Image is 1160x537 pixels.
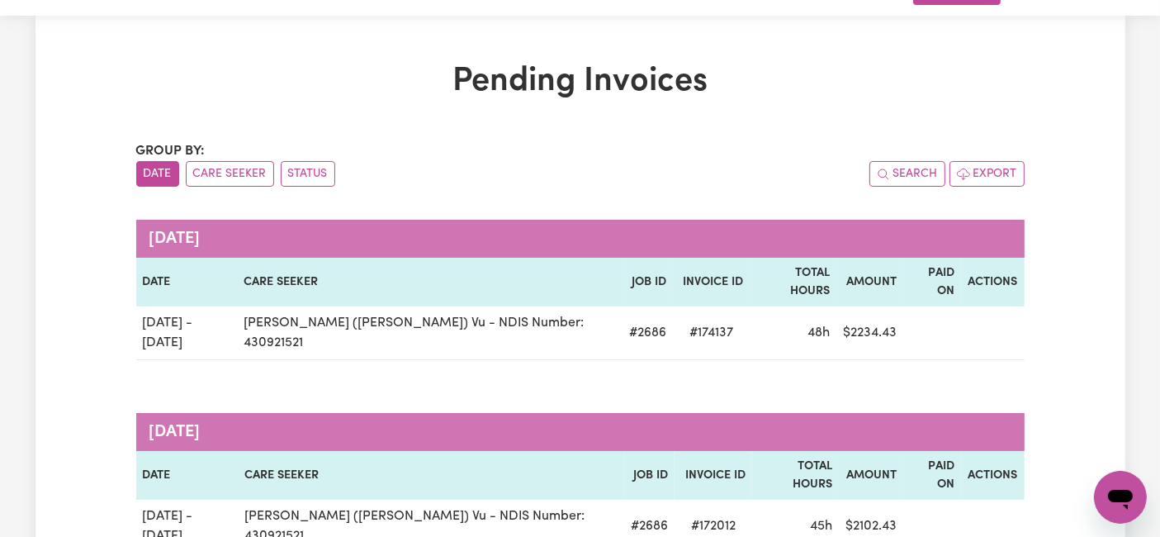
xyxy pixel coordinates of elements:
th: Date [136,451,238,500]
th: Date [136,258,238,307]
td: [DATE] - [DATE] [136,307,238,360]
td: [PERSON_NAME] ([PERSON_NAME]) Vu - NDIS Number: 430921521 [238,307,623,360]
button: Search [869,161,945,187]
td: # 2686 [623,307,673,360]
button: Export [949,161,1025,187]
th: Total Hours [752,451,839,500]
th: Amount [836,258,903,307]
th: Care Seeker [238,451,624,500]
th: Invoice ID [675,451,752,500]
button: sort invoices by date [136,161,179,187]
th: Actions [961,451,1024,500]
td: $ 2234.43 [836,307,903,360]
span: # 172012 [681,516,746,536]
span: Group by: [136,145,206,158]
th: Paid On [903,258,961,307]
button: sort invoices by paid status [281,161,335,187]
button: sort invoices by care seeker [186,161,274,187]
th: Amount [839,451,903,500]
iframe: Button to launch messaging window [1094,471,1147,524]
th: Job ID [624,451,675,500]
span: 48 hours [807,326,830,340]
th: Care Seeker [238,258,623,307]
caption: [DATE] [136,413,1025,451]
th: Total Hours [750,258,836,307]
h1: Pending Invoices [136,62,1025,102]
caption: [DATE] [136,220,1025,258]
th: Job ID [623,258,673,307]
th: Paid On [903,451,961,500]
span: # 174137 [679,323,743,343]
th: Invoice ID [673,258,750,307]
th: Actions [961,258,1024,307]
span: 45 hours [810,520,832,533]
